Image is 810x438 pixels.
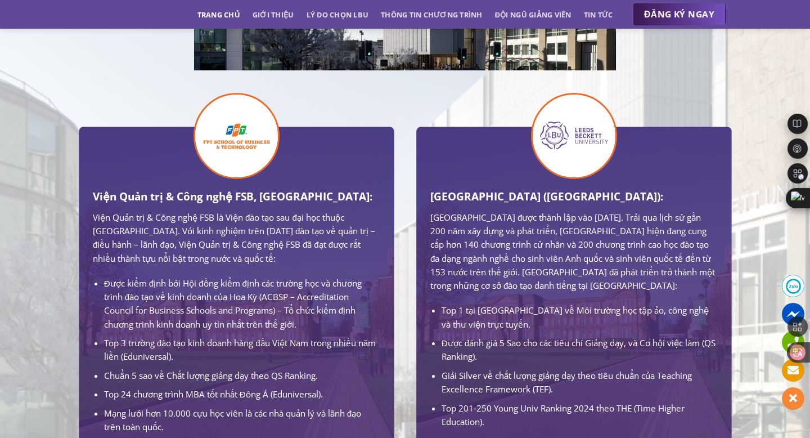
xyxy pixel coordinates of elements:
[104,276,380,331] li: Được kiểm định bởi Hội đồng kiểm định các trường học và chương trình đào tạo về kinh doanh của Ho...
[442,369,717,396] li: Giải Silver về chất lượng giảng dạy theo tiêu chuẩn của Teaching Excellence Framework (TEF).
[644,7,714,21] span: ĐĂNG KÝ NGAY
[442,401,717,429] li: Top 201-250 Young Univ Ranking 2024 theo THE (Time Higher Education).
[307,5,369,25] a: Lý do chọn LBU
[584,5,613,25] a: Tin tức
[633,3,726,26] a: ĐĂNG KÝ NGAY
[442,303,717,331] li: Top 1 tại [GEOGRAPHIC_DATA] về Môi trường học tập ảo, công nghệ và thư viện trực tuyến.
[104,406,380,434] li: Mạng lưới hơn 10.000 cựu học viên là các nhà quản lý và lãnh đạo trên toàn quốc.
[104,336,380,364] li: Top 3 trường đào tạo kinh doanh hàng đầu Việt Nam trong nhiều năm liền (Eduniversal).
[93,188,380,205] h3: Viện Quản trị & Công nghệ FSB, [GEOGRAPHIC_DATA]:
[197,5,240,25] a: Trang chủ
[430,188,717,205] h3: [GEOGRAPHIC_DATA] ([GEOGRAPHIC_DATA]):
[381,5,483,25] a: Thông tin chương trình
[495,5,571,25] a: Đội ngũ giảng viên
[104,387,380,401] li: Top 24 chương trình MBA tốt nhất Đông Á (Eduniversal).
[93,211,380,265] p: Viện Quản trị & Công nghệ FSB là Viện đào tạo sau đại học thuộc [GEOGRAPHIC_DATA]. Với kinh nghiệ...
[442,336,717,364] li: Được đánh giá 5 Sao cho các tiêu chí Giảng dạy, và Cơ hội việc làm (QS Ranking).
[104,369,380,382] li: Chuẩn 5 sao về Chất lượng giảng dạy theo QS Ranking.
[430,211,717,293] p: [GEOGRAPHIC_DATA] được thành lập vào [DATE]. Trải qua lịch sử gần 200 năm xây dựng và phát triển,...
[253,5,294,25] a: Giới thiệu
